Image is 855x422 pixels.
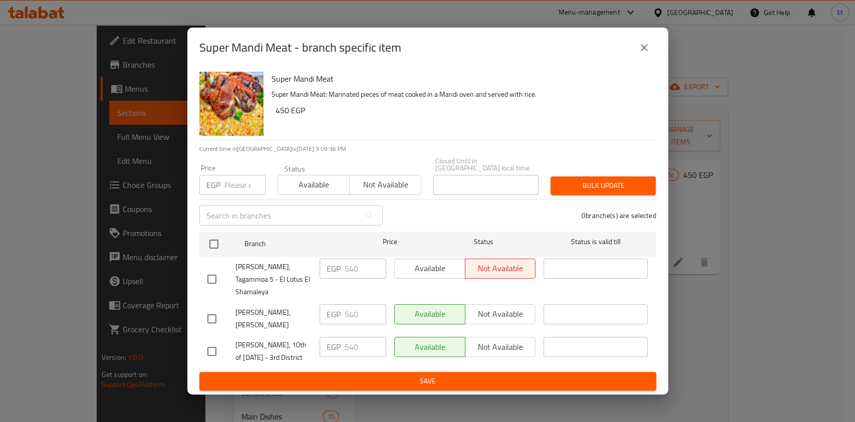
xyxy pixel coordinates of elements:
[327,308,341,320] p: EGP
[207,375,648,387] span: Save
[235,261,312,298] span: [PERSON_NAME], Tagammoa 5 - El Lotus El Shamaleya
[199,40,401,56] h2: Super Mandi Meat - branch specific item
[345,304,386,324] input: Please enter price
[582,210,656,221] p: 0 branche(s) are selected
[345,337,386,357] input: Please enter price
[244,238,349,250] span: Branch
[632,36,656,60] button: close
[543,236,648,248] span: Status is valid till
[431,236,535,248] span: Status
[199,144,656,153] p: Current time in [GEOGRAPHIC_DATA] is [DATE] 3:09:36 PM
[558,179,648,192] span: Bulk update
[199,372,656,390] button: Save
[275,103,648,117] h6: 450 EGP
[327,263,341,275] p: EGP
[199,205,360,226] input: Search in branches
[357,236,423,248] span: Price
[271,88,648,101] p: Super Mandi Meat: Marinated pieces of meat cooked in a Mandi oven and served with rice.
[235,306,312,331] span: [PERSON_NAME], [PERSON_NAME]
[271,72,648,86] h6: Super Mandi Meat
[199,72,263,136] img: Super Mandi Meat
[327,341,341,353] p: EGP
[224,175,265,195] input: Please enter price
[235,339,312,364] span: [PERSON_NAME], 10th of [DATE] - 3rd District
[550,176,656,195] button: Bulk update
[206,179,220,191] p: EGP
[282,177,346,192] span: Available
[277,175,350,195] button: Available
[349,175,421,195] button: Not available
[345,259,386,279] input: Please enter price
[354,177,417,192] span: Not available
